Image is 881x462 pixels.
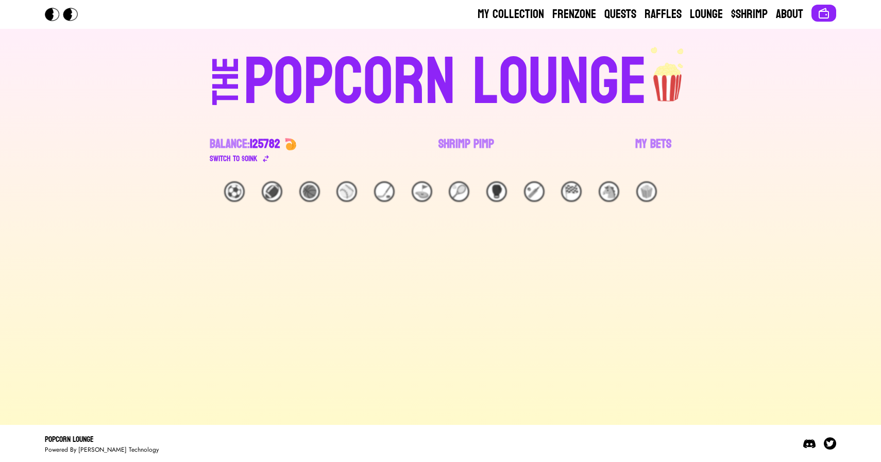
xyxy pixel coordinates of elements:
[636,181,657,202] div: 🍿
[647,45,689,103] img: popcorn
[284,138,297,150] img: 🍤
[45,8,86,21] img: Popcorn
[645,6,682,23] a: Raffles
[803,437,816,450] img: Discord
[244,49,647,115] div: POPCORN LOUNGE
[45,446,159,454] div: Powered By [PERSON_NAME] Technology
[412,181,432,202] div: ⛳️
[731,6,768,23] a: $Shrimp
[262,181,282,202] div: 🏈
[299,181,320,202] div: 🏀
[210,136,280,152] div: Balance:
[524,181,545,202] div: 🏏
[438,136,494,165] a: Shrimp Pimp
[123,45,758,115] a: THEPOPCORN LOUNGEpopcorn
[552,6,596,23] a: Frenzone
[45,433,159,446] div: Popcorn Lounge
[208,57,245,126] div: THE
[374,181,395,202] div: 🏒
[210,152,258,165] div: Switch to $ OINK
[224,181,245,202] div: ⚽️
[486,181,507,202] div: 🥊
[824,437,836,450] img: Twitter
[478,6,544,23] a: My Collection
[599,181,619,202] div: 🐴
[250,133,280,155] span: 125782
[561,181,582,202] div: 🏁
[635,136,671,165] a: My Bets
[690,6,723,23] a: Lounge
[336,181,357,202] div: ⚾️
[449,181,469,202] div: 🎾
[776,6,803,23] a: About
[818,7,830,20] img: Connect wallet
[604,6,636,23] a: Quests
